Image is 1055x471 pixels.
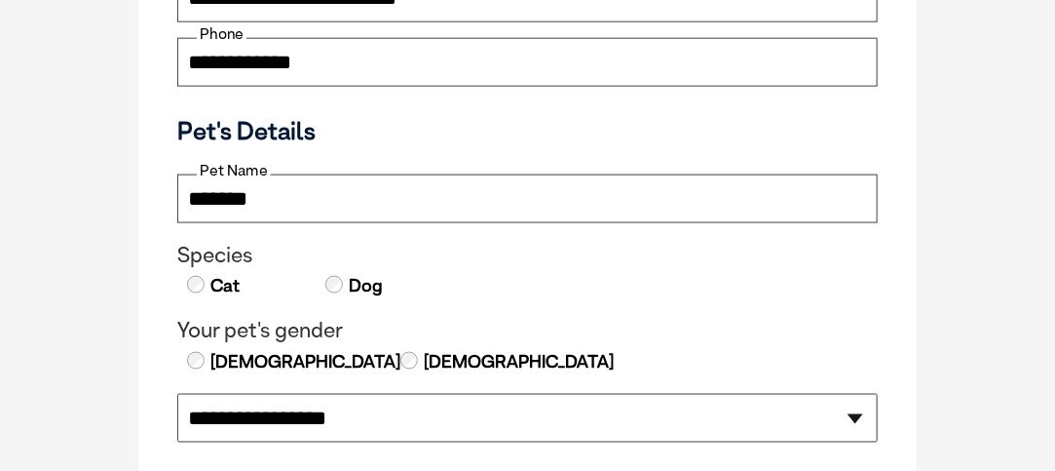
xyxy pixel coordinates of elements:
[177,243,878,268] legend: Species
[422,349,614,374] label: [DEMOGRAPHIC_DATA]
[177,318,878,343] legend: Your pet's gender
[208,349,400,374] label: [DEMOGRAPHIC_DATA]
[170,116,885,145] h3: Pet's Details
[208,273,240,298] label: Cat
[347,273,383,298] label: Dog
[197,25,246,43] label: Phone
